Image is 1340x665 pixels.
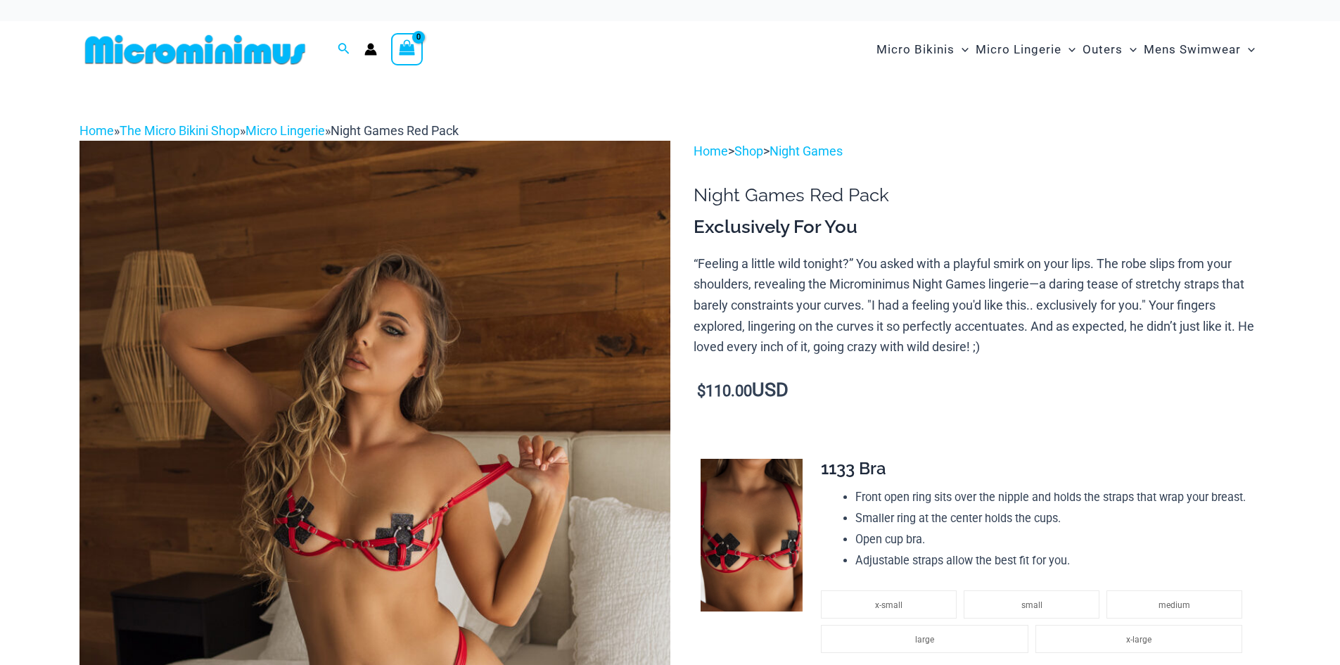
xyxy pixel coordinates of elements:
[821,625,1028,653] li: large
[855,550,1249,571] li: Adjustable straps allow the best fit for you.
[1140,28,1258,71] a: Mens SwimwearMenu ToggleMenu Toggle
[1126,635,1151,645] span: x-large
[694,144,728,158] a: Home
[79,123,114,138] a: Home
[245,123,325,138] a: Micro Lingerie
[734,144,763,158] a: Shop
[1061,32,1076,68] span: Menu Toggle
[79,34,311,65] img: MM SHOP LOGO FLAT
[875,600,902,610] span: x-small
[871,26,1261,73] nav: Site Navigation
[694,380,1261,402] p: USD
[697,382,752,400] bdi: 110.00
[873,28,972,71] a: Micro BikinisMenu ToggleMenu Toggle
[1123,32,1137,68] span: Menu Toggle
[770,144,843,158] a: Night Games
[391,33,423,65] a: View Shopping Cart, empty
[694,215,1261,239] h3: Exclusively For You
[331,123,459,138] span: Night Games Red Pack
[1035,625,1242,653] li: x-large
[821,458,886,479] span: 1133 Bra
[855,529,1249,550] li: Open cup bra.
[1083,32,1123,68] span: Outers
[694,141,1261,162] p: > >
[821,590,957,619] li: x-small
[964,590,1099,619] li: small
[694,253,1261,358] p: “Feeling a little wild tonight?” You asked with a playful smirk on your lips. The robe slips from...
[120,123,240,138] a: The Micro Bikini Shop
[976,32,1061,68] span: Micro Lingerie
[955,32,969,68] span: Menu Toggle
[1159,600,1190,610] span: medium
[972,28,1079,71] a: Micro LingerieMenu ToggleMenu Toggle
[1241,32,1255,68] span: Menu Toggle
[694,184,1261,206] h1: Night Games Red Pack
[1079,28,1140,71] a: OutersMenu ToggleMenu Toggle
[697,382,706,400] span: $
[364,43,377,56] a: Account icon link
[338,41,350,58] a: Search icon link
[1106,590,1242,619] li: medium
[855,487,1249,508] li: Front open ring sits over the nipple and holds the straps that wrap your breast.
[876,32,955,68] span: Micro Bikinis
[915,635,934,645] span: large
[79,123,459,138] span: » » »
[1144,32,1241,68] span: Mens Swimwear
[855,508,1249,529] li: Smaller ring at the center holds the cups.
[1021,600,1042,610] span: small
[701,459,803,612] img: Night Games Red 1133 Bralette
